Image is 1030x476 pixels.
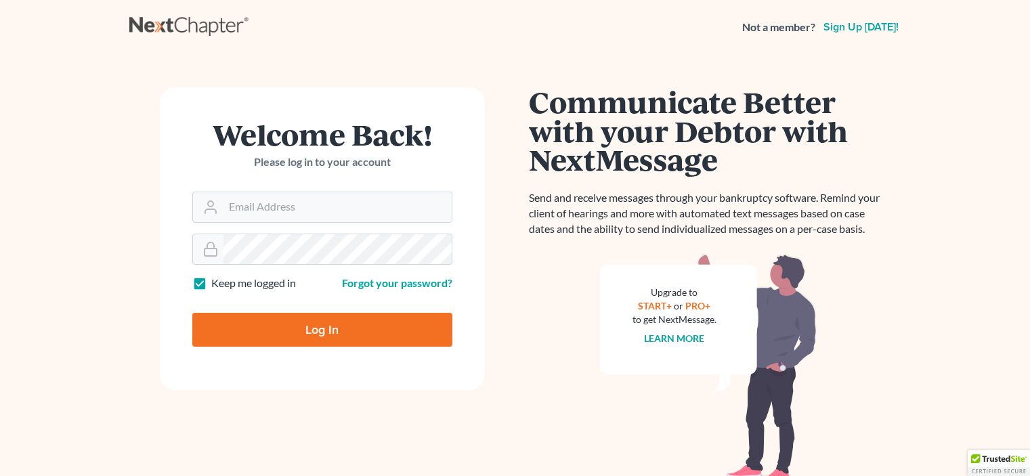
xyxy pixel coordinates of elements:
a: Learn more [644,332,704,344]
h1: Welcome Back! [192,120,452,149]
strong: Not a member? [742,20,815,35]
div: to get NextMessage. [632,313,716,326]
div: Upgrade to [632,286,716,299]
label: Keep me logged in [211,276,296,291]
h1: Communicate Better with your Debtor with NextMessage [529,87,888,174]
a: START+ [638,300,672,311]
a: PRO+ [685,300,710,311]
a: Forgot your password? [342,276,452,289]
input: Email Address [223,192,452,222]
a: Sign up [DATE]! [821,22,901,33]
p: Please log in to your account [192,154,452,170]
span: or [674,300,683,311]
div: TrustedSite Certified [968,450,1030,476]
p: Send and receive messages through your bankruptcy software. Remind your client of hearings and mo... [529,190,888,237]
input: Log In [192,313,452,347]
